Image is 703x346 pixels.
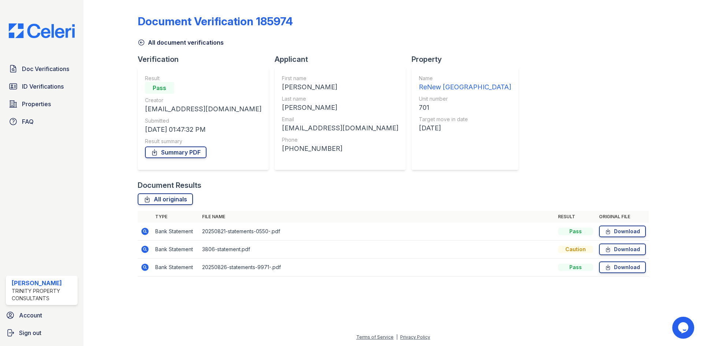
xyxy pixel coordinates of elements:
[6,97,78,111] a: Properties
[145,138,261,145] div: Result summary
[555,211,596,223] th: Result
[138,15,293,28] div: Document Verification 185974
[12,279,75,287] div: [PERSON_NAME]
[19,311,42,320] span: Account
[12,287,75,302] div: Trinity Property Consultants
[282,82,398,92] div: [PERSON_NAME]
[6,114,78,129] a: FAQ
[400,334,430,340] a: Privacy Policy
[138,193,193,205] a: All originals
[412,54,524,64] div: Property
[282,136,398,144] div: Phone
[356,334,394,340] a: Terms of Service
[145,117,261,124] div: Submitted
[558,264,593,271] div: Pass
[152,211,199,223] th: Type
[282,144,398,154] div: [PHONE_NUMBER]
[22,100,51,108] span: Properties
[145,146,207,158] a: Summary PDF
[145,97,261,104] div: Creator
[145,82,174,94] div: Pass
[3,308,81,323] a: Account
[282,103,398,113] div: [PERSON_NAME]
[199,241,555,258] td: 3806-statement.pdf
[145,75,261,82] div: Result
[558,228,593,235] div: Pass
[419,75,511,92] a: Name ReNew [GEOGRAPHIC_DATA]
[3,325,81,340] a: Sign out
[199,211,555,223] th: File name
[19,328,41,337] span: Sign out
[199,223,555,241] td: 20250821-statements-0550-.pdf
[138,180,201,190] div: Document Results
[199,258,555,276] td: 20250826-statements-9971-.pdf
[152,223,199,241] td: Bank Statement
[419,82,511,92] div: ReNew [GEOGRAPHIC_DATA]
[138,38,224,47] a: All document verifications
[596,211,649,223] th: Original file
[22,64,69,73] span: Doc Verifications
[282,95,398,103] div: Last name
[419,123,511,133] div: [DATE]
[6,79,78,94] a: ID Verifications
[419,116,511,123] div: Target move in date
[275,54,412,64] div: Applicant
[3,23,81,38] img: CE_Logo_Blue-a8612792a0a2168367f1c8372b55b34899dd931a85d93a1a3d3e32e68fde9ad4.png
[282,75,398,82] div: First name
[419,103,511,113] div: 701
[599,226,646,237] a: Download
[419,95,511,103] div: Unit number
[22,117,34,126] span: FAQ
[419,75,511,82] div: Name
[672,317,696,339] iframe: chat widget
[599,243,646,255] a: Download
[145,104,261,114] div: [EMAIL_ADDRESS][DOMAIN_NAME]
[138,54,275,64] div: Verification
[282,116,398,123] div: Email
[599,261,646,273] a: Download
[396,334,398,340] div: |
[558,246,593,253] div: Caution
[145,124,261,135] div: [DATE] 01:47:32 PM
[152,241,199,258] td: Bank Statement
[6,62,78,76] a: Doc Verifications
[22,82,64,91] span: ID Verifications
[152,258,199,276] td: Bank Statement
[282,123,398,133] div: [EMAIL_ADDRESS][DOMAIN_NAME]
